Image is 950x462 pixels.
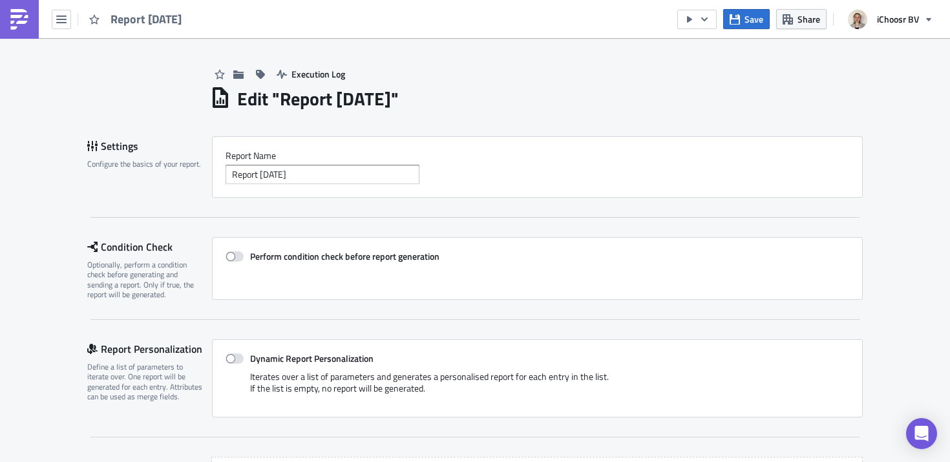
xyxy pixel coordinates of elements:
[9,9,30,30] img: PushMetrics
[776,9,827,29] button: Share
[237,87,399,110] h1: Edit " Report [DATE] "
[87,362,204,402] div: Define a list of parameters to iterate over. One report will be generated for each entry. Attribu...
[111,12,183,26] span: Report [DATE]
[226,371,849,404] div: Iterates over a list of parameters and generates a personalised report for each entry in the list...
[270,64,352,84] button: Execution Log
[87,159,204,169] div: Configure the basics of your report.
[291,67,345,81] span: Execution Log
[250,249,439,263] strong: Perform condition check before report generation
[847,8,869,30] img: Avatar
[797,12,820,26] span: Share
[87,260,204,300] div: Optionally, perform a condition check before generating and sending a report. Only if true, the r...
[87,136,212,156] div: Settings
[744,12,763,26] span: Save
[226,150,849,162] label: Report Nam﻿e
[877,12,919,26] span: iChoosr BV
[723,9,770,29] button: Save
[87,339,212,359] div: Report Personalization
[840,5,940,34] button: iChoosr BV
[906,418,937,449] div: Open Intercom Messenger
[87,237,212,257] div: Condition Check
[250,352,374,365] strong: Dynamic Report Personalization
